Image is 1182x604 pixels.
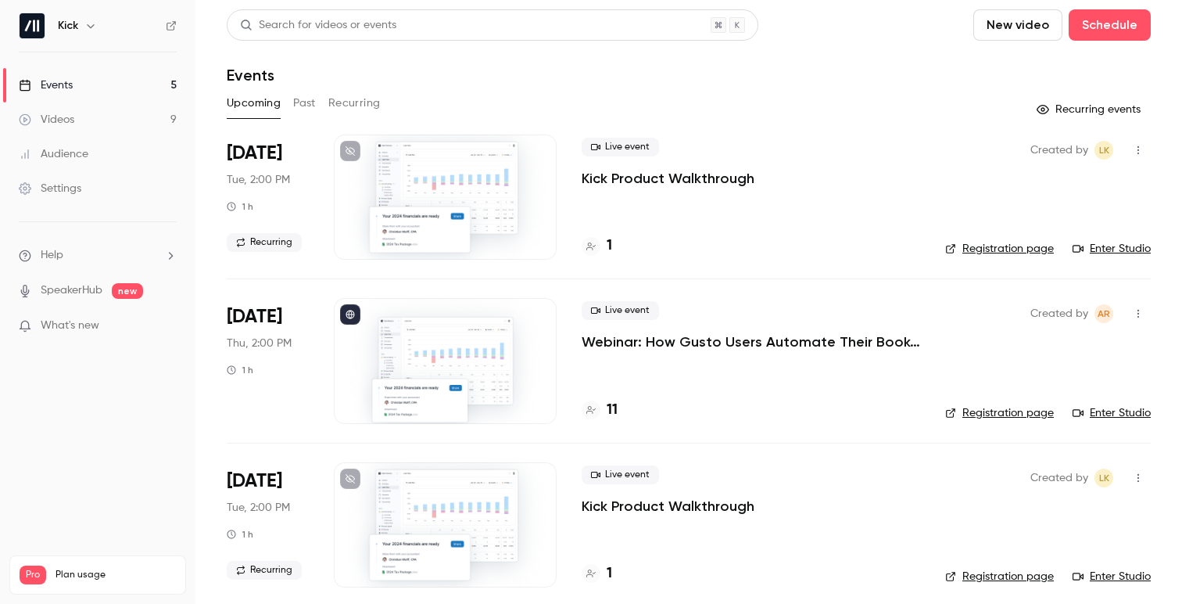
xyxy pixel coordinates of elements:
div: Settings [19,181,81,196]
a: Enter Studio [1073,241,1151,257]
a: Registration page [945,569,1054,584]
button: Recurring [328,91,381,116]
span: LK [1099,469,1109,487]
span: [DATE] [227,141,282,166]
span: Andrew Roth [1094,304,1113,323]
button: Upcoming [227,91,281,116]
button: Recurring events [1030,97,1151,122]
li: help-dropdown-opener [19,247,177,264]
button: New video [973,9,1062,41]
span: Live event [582,466,659,484]
span: Created by [1030,141,1088,160]
span: Logan Kieller [1094,469,1113,487]
span: Pro [20,566,46,584]
div: Sep 2 Tue, 11:00 AM (America/Los Angeles) [227,135,309,260]
span: [DATE] [227,304,282,329]
div: 1 h [227,364,253,376]
span: Plan usage [56,569,176,581]
span: Tue, 2:00 PM [227,500,290,516]
span: Thu, 2:00 PM [227,336,292,351]
a: Registration page [945,405,1054,421]
button: Schedule [1069,9,1151,41]
span: Live event [582,138,659,156]
div: Videos [19,112,74,128]
span: Logan Kieller [1094,141,1113,160]
h4: 1 [607,563,612,584]
span: LK [1099,141,1109,160]
span: new [112,283,143,299]
a: SpeakerHub [41,282,102,299]
div: Audience [19,146,88,162]
div: Sep 9 Tue, 11:00 AM (America/Los Angeles) [227,462,309,588]
a: Enter Studio [1073,405,1151,421]
h1: Events [227,66,274,84]
div: Events [19,77,73,93]
div: Search for videos or events [240,17,396,34]
span: Created by [1030,304,1088,323]
div: 1 h [227,528,253,541]
span: AR [1098,304,1110,323]
a: Kick Product Walkthrough [582,169,754,188]
span: [DATE] [227,469,282,494]
span: Recurring [227,561,302,580]
span: Tue, 2:00 PM [227,172,290,188]
a: Kick Product Walkthrough [582,497,754,516]
img: Kick [20,13,45,38]
span: Created by [1030,469,1088,487]
div: 1 h [227,200,253,213]
span: What's new [41,318,99,334]
div: Sep 4 Thu, 11:00 AM (America/Los Angeles) [227,298,309,423]
h6: Kick [58,18,78,34]
h4: 11 [607,400,618,421]
span: Recurring [227,233,302,252]
button: Past [293,91,316,116]
a: 1 [582,235,612,257]
h4: 1 [607,235,612,257]
span: Help [41,247,63,264]
a: Webinar: How Gusto Users Automate Their Books with Kick [582,333,920,351]
a: 1 [582,563,612,584]
a: Enter Studio [1073,569,1151,584]
a: Registration page [945,241,1054,257]
span: Live event [582,301,659,320]
a: 11 [582,400,618,421]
